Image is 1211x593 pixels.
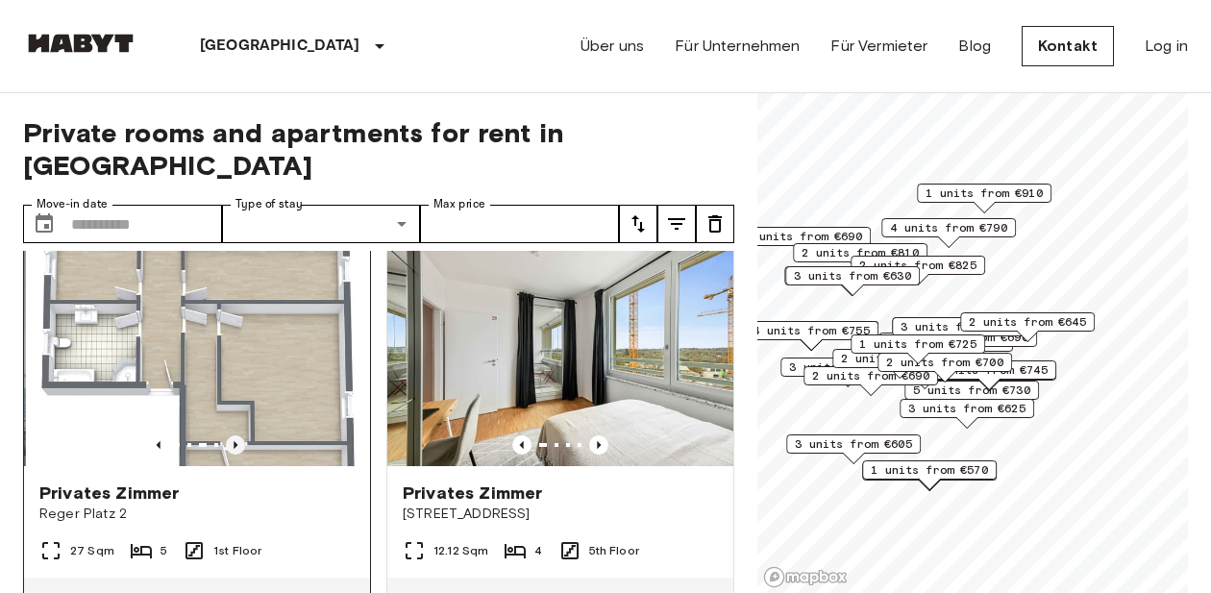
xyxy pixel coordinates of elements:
div: Map marker [900,399,1034,429]
span: 4 units from €755 [753,322,870,339]
span: 27 Sqm [70,542,114,559]
div: Map marker [878,333,1013,362]
button: Previous image [512,435,531,455]
span: 2 units from €690 [812,367,929,384]
div: Map marker [786,434,921,464]
button: Previous image [149,435,168,455]
span: 2 units from €700 [886,354,1003,371]
a: Log in [1145,35,1188,58]
span: 12.12 Sqm [433,542,488,559]
a: Für Vermieter [830,35,927,58]
button: tune [696,205,734,243]
img: Marketing picture of unit DE-02-023-004-04HF [387,235,733,466]
span: 3 units from €785 [789,358,906,376]
span: 2 units from €645 [969,313,1086,331]
p: [GEOGRAPHIC_DATA] [200,35,360,58]
span: 5th Floor [589,542,639,559]
label: Type of stay [235,196,303,212]
a: Über uns [581,35,644,58]
span: 5 [161,542,167,559]
div: Map marker [904,381,1039,410]
div: Map marker [803,366,938,396]
span: 3 units from €625 [908,400,1026,417]
div: Map marker [917,184,1051,213]
a: Mapbox logo [763,566,848,588]
span: Private rooms and apartments for rent in [GEOGRAPHIC_DATA] [23,116,734,182]
span: [STREET_ADDRESS] [403,505,718,524]
div: Map marker [832,349,967,379]
span: 1 units from €570 [871,461,988,479]
span: 1 units from €690 [745,228,862,245]
div: Map marker [784,266,919,296]
div: Map marker [851,334,985,364]
button: Choose date [25,205,63,243]
span: 4 units from €790 [890,219,1007,236]
a: Für Unternehmen [675,35,800,58]
span: 2 units from €925 [841,350,958,367]
img: Habyt [23,34,138,53]
div: Map marker [877,353,1012,383]
div: Map marker [862,460,997,490]
span: 3 units from €745 [930,361,1048,379]
button: tune [619,205,657,243]
a: Blog [958,35,991,58]
div: Map marker [960,312,1095,342]
div: Map marker [744,321,878,351]
button: tune [657,205,696,243]
div: Map marker [892,317,1026,347]
span: 3 units from €630 [794,267,911,284]
a: Kontakt [1022,26,1114,66]
span: Privates Zimmer [39,482,179,505]
span: 4 [534,542,542,559]
span: Privates Zimmer [403,482,542,505]
button: Previous image [589,435,608,455]
span: 2 units from €810 [802,244,919,261]
div: Map marker [881,218,1016,248]
label: Max price [433,196,485,212]
span: 5 units from €715 [887,334,1004,351]
button: Previous image [226,435,245,455]
img: Marketing picture of unit DE-02-010-04M [26,235,372,466]
div: Map marker [851,256,985,285]
span: Reger Platz 2 [39,505,355,524]
div: Map marker [785,266,920,296]
span: 1 units from €910 [926,185,1043,202]
span: 3 units from €605 [795,435,912,453]
label: Move-in date [37,196,108,212]
span: 3 units from €800 [901,318,1018,335]
div: Map marker [736,227,871,257]
span: 1st Floor [213,542,261,559]
span: 2 units from €825 [859,257,976,274]
div: Map marker [780,358,915,387]
span: 1 units from €725 [859,335,976,353]
div: Map marker [793,243,927,273]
